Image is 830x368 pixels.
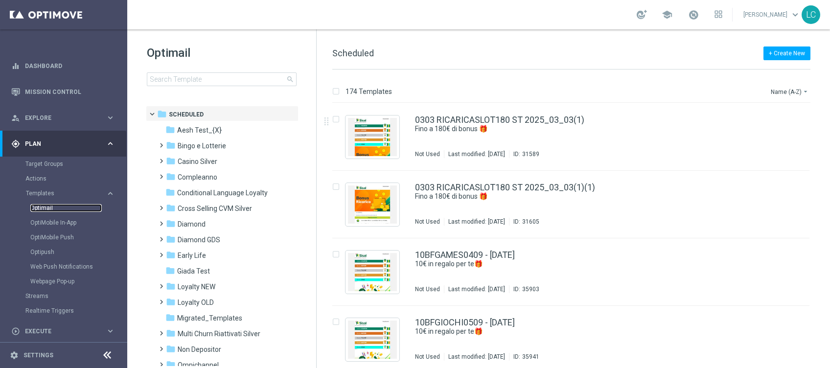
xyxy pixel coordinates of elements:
[166,140,176,150] i: folder
[415,183,595,192] a: 0303 RICARICASLOT180 ST 2025_03_03(1)(1)
[444,285,509,293] div: Last modified: [DATE]
[11,62,115,70] button: equalizer Dashboard
[348,118,397,156] img: 31589.jpeg
[166,172,176,182] i: folder
[415,318,515,327] a: 10BFGIOCHI0509 - [DATE]
[770,86,810,97] button: Name (A-Z)arrow_drop_down
[415,124,746,134] a: Fino a 180€ di bonus 🎁​
[165,187,175,197] i: folder
[323,238,828,306] div: Press SPACE to select this row.
[30,277,102,285] a: Webpage Pop-up
[11,114,106,122] div: Explore
[323,171,828,238] div: Press SPACE to select this row.
[25,141,106,147] span: Plan
[106,113,115,122] i: keyboard_arrow_right
[25,289,126,303] div: Streams
[444,218,509,226] div: Last modified: [DATE]
[178,204,252,213] span: Cross Selling CVM Silver
[348,185,397,224] img: 31605.jpeg
[348,321,397,359] img: 35941.jpeg
[348,253,397,291] img: 35903.jpeg
[323,103,828,171] div: Press SPACE to select this row.
[444,353,509,361] div: Last modified: [DATE]
[30,263,102,271] a: Web Push Notifications
[415,259,746,269] a: 10€ in regalo per te🎁
[509,218,539,226] div: ID:
[11,114,115,122] button: person_search Explore keyboard_arrow_right
[166,234,176,244] i: folder
[30,274,126,289] div: Webpage Pop-up
[25,186,126,289] div: Templates
[30,230,126,245] div: OptiMobile Push
[26,190,106,196] div: Templates
[178,220,206,229] span: Diamond
[11,327,106,336] div: Execute
[169,110,204,119] span: Scheduled
[147,72,297,86] input: Search Template
[415,327,746,336] a: 10€ in regalo per te🎁
[415,192,746,201] a: Fino a 180€ di bonus 🎁​
[25,175,102,183] a: Actions
[25,53,115,79] a: Dashboard
[415,192,768,201] div: Fino a 180€ di bonus 🎁​
[346,87,392,96] p: 174 Templates
[25,79,115,105] a: Mission Control
[10,351,19,360] i: settings
[166,328,176,338] i: folder
[178,282,215,291] span: Loyalty NEW
[11,53,115,79] div: Dashboard
[25,157,126,171] div: Target Groups
[742,7,802,22] a: [PERSON_NAME]keyboard_arrow_down
[178,329,260,338] span: Multi Churn Riattivati Silver
[25,307,102,315] a: Realtime Triggers
[178,141,226,150] span: Bingo e Lotterie
[522,285,539,293] div: 35903
[415,353,440,361] div: Not Used
[166,219,176,229] i: folder
[166,281,176,291] i: folder
[165,313,175,322] i: folder
[802,88,809,95] i: arrow_drop_down
[763,46,810,60] button: + Create New
[25,303,126,318] div: Realtime Triggers
[106,189,115,198] i: keyboard_arrow_right
[178,235,220,244] span: Diamond GDS
[11,140,115,148] button: gps_fixed Plan keyboard_arrow_right
[444,150,509,158] div: Last modified: [DATE]
[509,353,539,361] div: ID:
[177,267,210,276] span: Giada Test
[157,109,167,119] i: folder
[25,115,106,121] span: Explore
[166,297,176,307] i: folder
[25,328,106,334] span: Execute
[165,125,175,135] i: folder
[11,88,115,96] button: Mission Control
[30,215,126,230] div: OptiMobile In-App
[23,352,53,358] a: Settings
[166,203,176,213] i: folder
[509,150,539,158] div: ID:
[165,266,175,276] i: folder
[178,345,221,354] span: Non Depositor
[509,285,539,293] div: ID:
[106,326,115,336] i: keyboard_arrow_right
[30,204,102,212] a: Optimail
[25,189,115,197] div: Templates keyboard_arrow_right
[30,245,126,259] div: Optipush
[177,126,222,135] span: Aesh Test_{X}
[522,353,539,361] div: 35941
[147,45,297,61] h1: Optimail
[11,327,20,336] i: play_circle_outline
[25,160,102,168] a: Target Groups
[30,248,102,256] a: Optipush
[30,233,102,241] a: OptiMobile Push
[11,327,115,335] button: play_circle_outline Execute keyboard_arrow_right
[415,285,440,293] div: Not Used
[415,259,768,269] div: 10€ in regalo per te🎁
[177,188,268,197] span: Conditional Language Loyalty
[177,314,242,322] span: Migrated_Templates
